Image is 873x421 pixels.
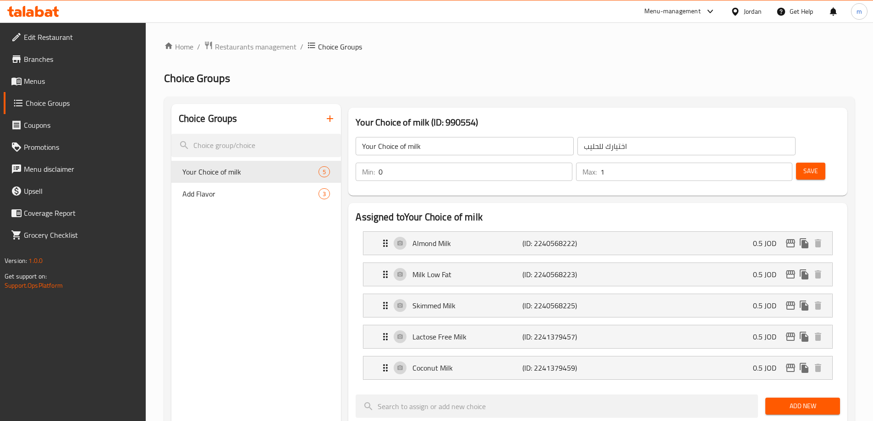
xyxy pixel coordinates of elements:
[171,161,341,183] div: Your Choice of milk5
[197,41,200,52] li: /
[784,299,797,312] button: edit
[24,230,138,241] span: Grocery Checklist
[356,259,840,290] li: Expand
[857,6,862,16] span: m
[171,183,341,205] div: Add Flavor3
[4,48,146,70] a: Branches
[24,120,138,131] span: Coupons
[356,394,758,418] input: search
[753,300,784,311] p: 0.5 JOD
[4,136,146,158] a: Promotions
[811,330,825,344] button: delete
[182,188,319,199] span: Add Flavor
[412,300,522,311] p: Skimmed Milk
[797,361,811,375] button: duplicate
[644,6,701,17] div: Menu-management
[319,190,329,198] span: 3
[797,299,811,312] button: duplicate
[522,269,596,280] p: (ID: 2240568223)
[5,270,47,282] span: Get support on:
[744,6,762,16] div: Jordan
[164,41,193,52] a: Home
[318,166,330,177] div: Choices
[522,300,596,311] p: (ID: 2240568225)
[363,232,832,255] div: Expand
[363,356,832,379] div: Expand
[28,255,43,267] span: 1.0.0
[363,325,832,348] div: Expand
[796,163,825,180] button: Save
[412,238,522,249] p: Almond Milk
[811,236,825,250] button: delete
[4,224,146,246] a: Grocery Checklist
[784,361,797,375] button: edit
[582,166,597,177] p: Max:
[356,321,840,352] li: Expand
[24,186,138,197] span: Upsell
[356,352,840,383] li: Expand
[24,54,138,65] span: Branches
[4,202,146,224] a: Coverage Report
[164,41,855,53] nav: breadcrumb
[522,238,596,249] p: (ID: 2240568222)
[356,115,840,130] h3: Your Choice of milk (ID: 990554)
[4,92,146,114] a: Choice Groups
[4,114,146,136] a: Coupons
[356,228,840,259] li: Expand
[319,168,329,176] span: 5
[182,166,319,177] span: Your Choice of milk
[4,158,146,180] a: Menu disclaimer
[24,164,138,175] span: Menu disclaimer
[164,68,230,88] span: Choice Groups
[356,210,840,224] h2: Assigned to Your Choice of milk
[356,290,840,321] li: Expand
[24,32,138,43] span: Edit Restaurant
[797,236,811,250] button: duplicate
[26,98,138,109] span: Choice Groups
[204,41,296,53] a: Restaurants management
[318,188,330,199] div: Choices
[753,269,784,280] p: 0.5 JOD
[784,330,797,344] button: edit
[215,41,296,52] span: Restaurants management
[765,398,840,415] button: Add New
[363,294,832,317] div: Expand
[811,361,825,375] button: delete
[24,76,138,87] span: Menus
[362,166,375,177] p: Min:
[5,279,63,291] a: Support.OpsPlatform
[24,142,138,153] span: Promotions
[522,362,596,373] p: (ID: 2241379459)
[412,331,522,342] p: Lactose Free Milk
[784,236,797,250] button: edit
[773,400,833,412] span: Add New
[4,26,146,48] a: Edit Restaurant
[179,112,237,126] h2: Choice Groups
[803,165,818,177] span: Save
[4,180,146,202] a: Upsell
[363,263,832,286] div: Expand
[171,134,341,157] input: search
[784,268,797,281] button: edit
[753,238,784,249] p: 0.5 JOD
[753,331,784,342] p: 0.5 JOD
[811,299,825,312] button: delete
[797,268,811,281] button: duplicate
[797,330,811,344] button: duplicate
[24,208,138,219] span: Coverage Report
[753,362,784,373] p: 0.5 JOD
[522,331,596,342] p: (ID: 2241379457)
[318,41,362,52] span: Choice Groups
[5,255,27,267] span: Version:
[412,362,522,373] p: Coconut Milk
[300,41,303,52] li: /
[4,70,146,92] a: Menus
[811,268,825,281] button: delete
[412,269,522,280] p: Milk Low Fat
